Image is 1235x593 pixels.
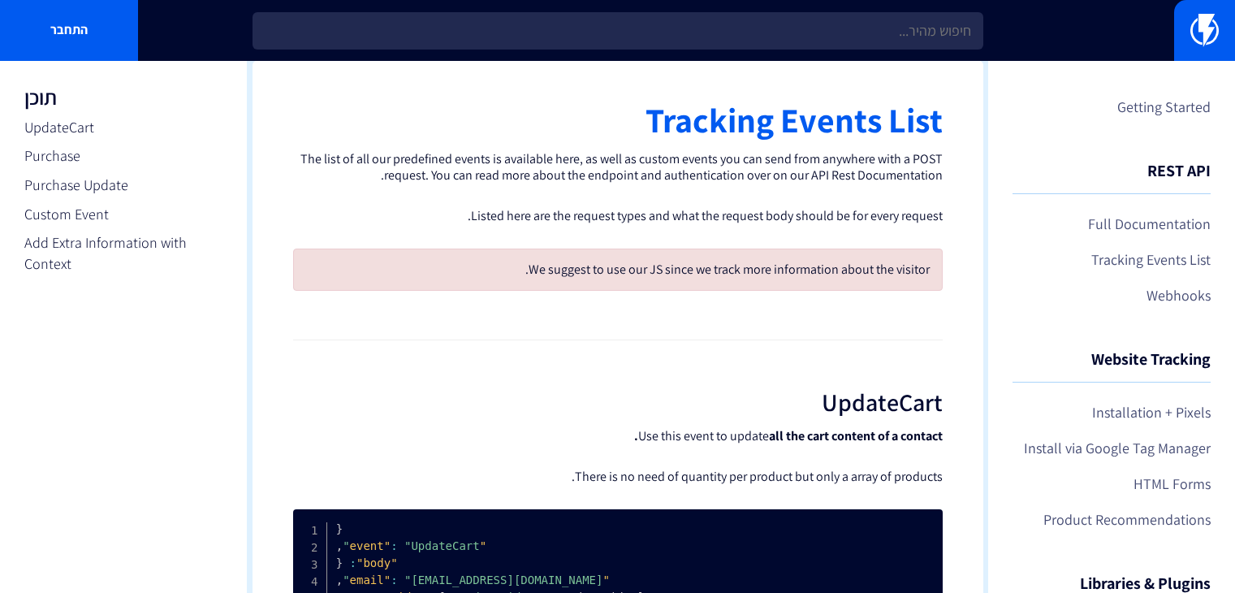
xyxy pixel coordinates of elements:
[1013,210,1211,238] a: Full Documentation
[1013,93,1211,121] a: Getting Started
[24,204,222,225] a: Custom Event
[1013,399,1211,426] a: Installation + Pixels
[336,539,343,552] span: ,
[336,522,343,535] span: {
[24,117,222,138] a: UpdateCart
[343,574,602,587] span: "[EMAIL_ADDRESS][DOMAIN_NAME]"
[356,556,398,569] span: "body"
[1013,282,1211,309] a: Webhooks
[306,262,930,278] p: We suggest to use our JS since we track more information about the visitor.
[1013,506,1211,534] a: Product Recommendations
[634,427,943,444] strong: all the cart content of a contact.
[350,539,487,552] span: "event"
[343,539,480,552] span: "UpdateCart"
[1013,162,1211,194] h4: REST API
[391,539,397,552] span: :
[293,389,943,416] h2: UpdateCart
[391,574,397,587] span: :
[293,469,943,485] p: There is no need of quantity per product but only a array of products.
[253,12,983,50] input: חיפוש מהיר...
[336,574,343,587] span: ,
[293,428,943,444] p: Use this event to update
[293,151,943,184] p: The list of all our predefined events is available here, as well as custom events you can send fr...
[1013,246,1211,274] a: Tracking Events List
[293,208,943,224] p: Listed here are the request types and what the request body should be for every request.
[336,556,343,569] span: {
[350,556,356,569] span: :
[1013,350,1211,383] h4: Website Tracking
[1013,470,1211,498] a: HTML Forms
[293,102,943,139] h1: Tracking Events List
[350,574,610,587] span: "email"
[1013,435,1211,462] a: Install via Google Tag Manager
[24,145,222,167] a: Purchase
[24,232,222,274] a: Add Extra Information with Context
[24,175,222,196] a: Purchase Update
[24,85,222,109] h3: תוכן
